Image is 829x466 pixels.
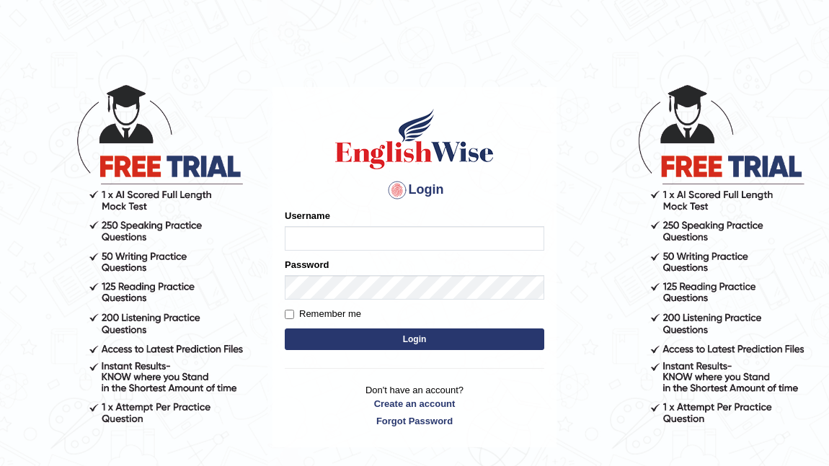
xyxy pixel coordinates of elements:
label: Username [285,209,330,223]
label: Password [285,258,329,272]
input: Remember me [285,310,294,319]
a: Create an account [285,397,544,411]
button: Login [285,328,544,350]
label: Remember me [285,307,361,321]
img: Logo of English Wise sign in for intelligent practice with AI [332,107,497,171]
a: Forgot Password [285,414,544,428]
p: Don't have an account? [285,383,544,428]
h4: Login [285,179,544,202]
